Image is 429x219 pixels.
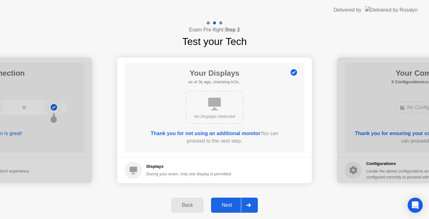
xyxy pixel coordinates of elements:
[365,6,418,14] img: Delivered by Rosalyn
[213,202,241,208] div: Next
[334,6,361,14] div: Delivered by
[171,198,204,213] button: Back
[211,198,258,213] button: Next
[225,27,240,32] b: Step 2
[143,130,286,145] div: You can proceed to the next step.
[408,198,423,213] div: Open Intercom Messenger
[173,202,202,208] div: Back
[188,79,241,85] h5: as of 3s ago, checking in2s..
[189,26,240,34] h4: Exam Pre-flight:
[188,68,241,79] h1: Your Displays
[146,163,231,170] h5: Displays
[151,131,260,136] b: Thank you for not using an additional monitor
[146,171,231,177] div: During your exam, only one display is permitted
[191,113,238,120] div: No Displays Detected
[182,34,247,49] h1: Test your Tech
